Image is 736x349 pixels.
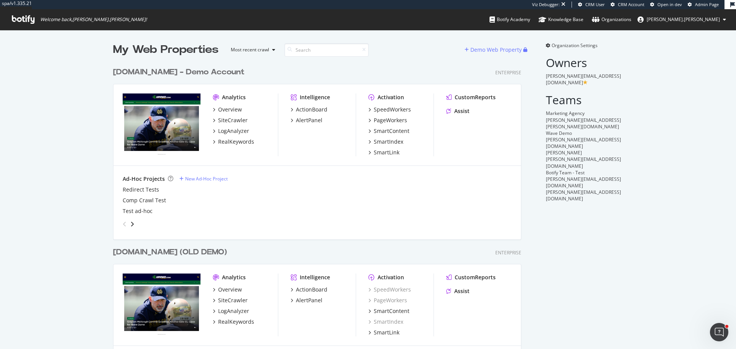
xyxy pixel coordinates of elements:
div: LogAnalyzer [218,307,249,315]
a: SiteCrawler [213,116,248,124]
a: Organizations [592,9,631,30]
a: Overview [213,286,242,293]
a: Comp Crawl Test [123,197,166,204]
a: SmartContent [368,307,409,315]
span: [PERSON_NAME][EMAIL_ADDRESS][DOMAIN_NAME] [546,73,621,86]
div: SmartLink [374,329,399,336]
div: CustomReports [455,274,496,281]
a: SmartLink [368,149,399,156]
a: ActionBoard [291,286,327,293]
div: CustomReports [455,93,496,101]
a: AlertPanel [291,116,322,124]
a: Test ad-hoc [123,207,153,215]
h2: Owners [546,56,623,69]
iframe: Intercom live chat [710,323,728,341]
h2: Teams [546,93,623,106]
button: Most recent crawl [225,44,278,56]
div: SiteCrawler [218,297,248,304]
span: [PERSON_NAME][EMAIL_ADDRESS][DOMAIN_NAME] [546,176,621,189]
div: Enterprise [495,249,521,256]
span: lou.aldrin [647,16,720,23]
div: Activation [378,274,404,281]
button: [PERSON_NAME].[PERSON_NAME] [631,13,732,26]
div: LogAnalyzer [218,127,249,135]
a: PageWorkers [368,116,407,124]
div: New Ad-Hoc Project [185,175,228,182]
div: Assist [454,287,470,295]
span: Admin Page [695,2,719,7]
a: LogAnalyzer [213,127,249,135]
a: ActionBoard [291,106,327,113]
span: CRM Account [618,2,644,7]
span: [PERSON_NAME][EMAIL_ADDRESS][DOMAIN_NAME] [546,189,621,202]
a: LogAnalyzer [213,307,249,315]
div: Intelligence [300,274,330,281]
div: My Web Properties [113,42,219,57]
a: New Ad-Hoc Project [179,175,228,182]
span: [PERSON_NAME][EMAIL_ADDRESS][DOMAIN_NAME] [546,156,621,169]
div: Analytics [222,93,246,101]
a: AlertPanel [291,297,322,304]
a: Demo Web Property [465,46,523,53]
div: PageWorkers [374,116,407,124]
div: SmartIndex [368,318,403,326]
div: Botify Academy [490,16,530,23]
span: [PERSON_NAME][EMAIL_ADDRESS][PERSON_NAME][DOMAIN_NAME] [546,117,621,130]
div: Analytics [222,274,246,281]
a: SpeedWorkers [368,106,411,113]
div: Overview [218,286,242,293]
a: CRM Account [611,2,644,8]
div: [DOMAIN_NAME] - Demo Account [113,67,245,78]
img: UHND (Old Demo) [123,274,200,336]
div: RealKeywords [218,138,254,146]
input: Search [284,43,369,57]
div: angle-right [130,220,135,228]
a: Overview [213,106,242,113]
div: AlertPanel [296,297,322,304]
div: Knowledge Base [539,16,583,23]
div: SmartIndex [374,138,403,146]
div: Wave Demo [546,130,623,136]
span: Open in dev [657,2,682,7]
a: Knowledge Base [539,9,583,30]
a: SpeedWorkers [368,286,411,293]
span: [PERSON_NAME][EMAIL_ADDRESS][DOMAIN_NAME] [546,136,621,149]
a: [DOMAIN_NAME] (OLD DEMO) [113,247,230,258]
div: SiteCrawler [218,116,248,124]
a: RealKeywords [213,138,254,146]
button: Demo Web Property [465,44,523,56]
a: CustomReports [446,93,496,101]
div: Organizations [592,16,631,23]
a: RealKeywords [213,318,254,326]
a: Botify Academy [490,9,530,30]
div: Assist [454,107,470,115]
div: Most recent crawl [231,48,269,52]
a: [DOMAIN_NAME] - Demo Account [113,67,248,78]
a: PageWorkers [368,297,407,304]
div: ActionBoard [296,106,327,113]
a: SmartLink [368,329,399,336]
div: Activation [378,93,404,101]
img: UHND.com (Demo Account) [123,93,200,156]
a: SmartIndex [368,138,403,146]
div: ActionBoard [296,286,327,293]
div: Enterprise [495,69,521,76]
div: AlertPanel [296,116,322,124]
a: Assist [446,287,470,295]
div: angle-left [120,218,130,230]
span: Organization Settings [552,42,598,49]
div: [DOMAIN_NAME] (OLD DEMO) [113,247,227,258]
div: Botify Team - Test [546,169,623,176]
div: SmartLink [374,149,399,156]
a: Redirect Tests [123,186,159,193]
a: Open in dev [650,2,682,8]
a: CRM User [578,2,605,8]
div: Viz Debugger: [532,2,560,8]
span: CRM User [585,2,605,7]
div: Overview [218,106,242,113]
div: [PERSON_NAME] [546,149,623,156]
a: Admin Page [688,2,719,8]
